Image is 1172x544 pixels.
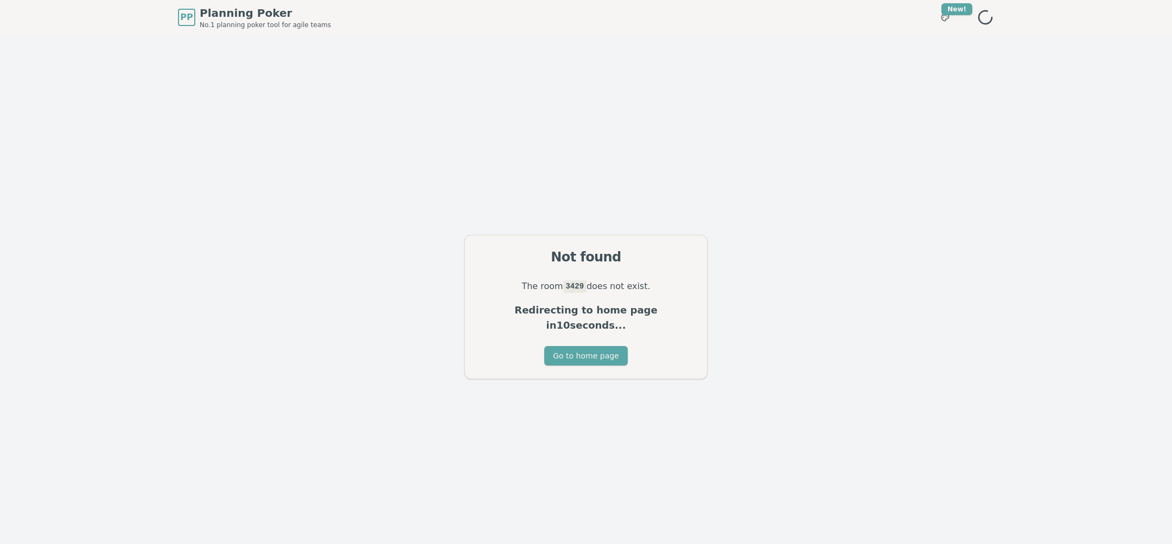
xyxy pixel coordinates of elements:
button: Go to home page [544,346,627,366]
a: PPPlanning PokerNo.1 planning poker tool for agile teams [178,5,331,29]
button: New! [935,8,955,27]
code: 3429 [563,280,587,292]
span: Planning Poker [200,5,331,21]
div: New! [941,3,972,15]
span: No.1 planning poker tool for agile teams [200,21,331,29]
p: The room does not exist. [478,279,694,294]
span: PP [180,11,193,24]
p: Redirecting to home page in 10 seconds... [478,303,694,333]
div: Not found [478,248,694,266]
